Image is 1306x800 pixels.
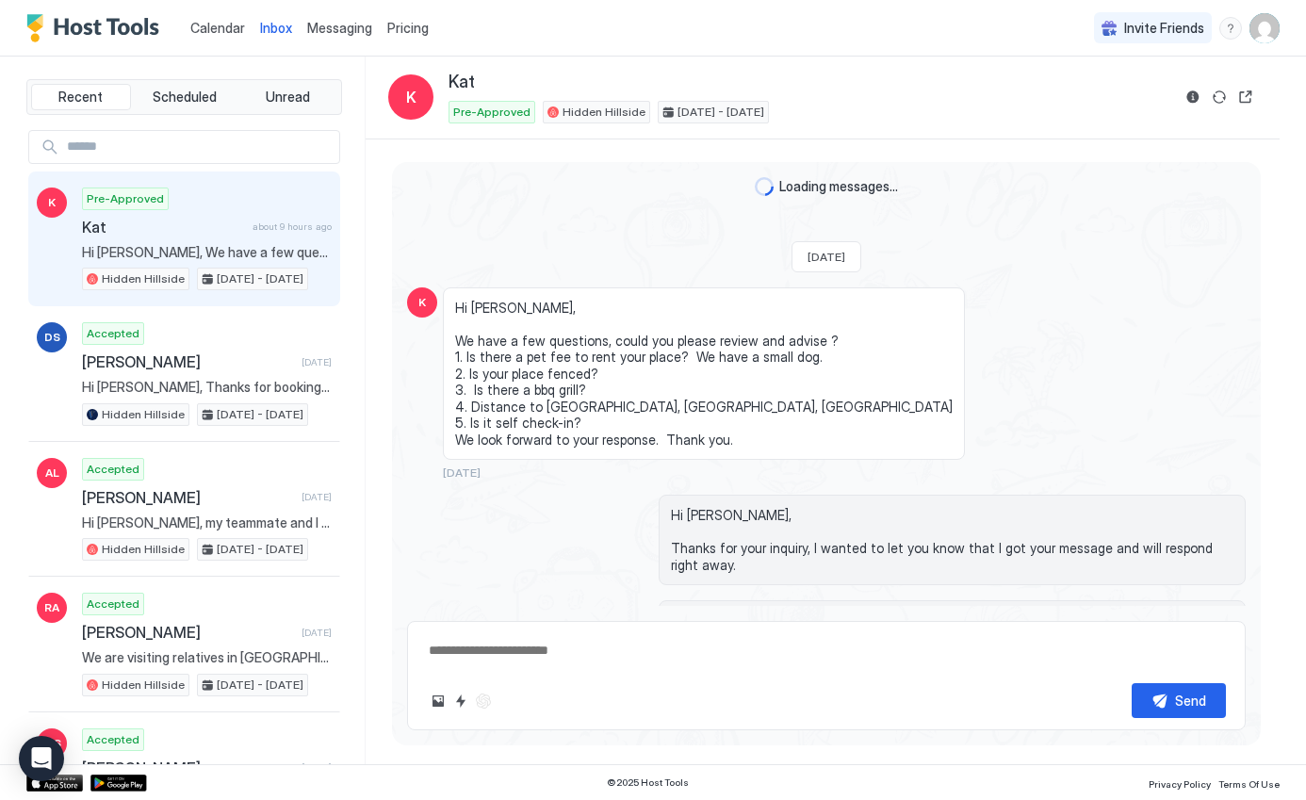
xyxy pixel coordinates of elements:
[302,761,332,774] span: [DATE]
[1219,17,1242,40] div: menu
[26,79,342,115] div: tab-group
[302,356,332,368] span: [DATE]
[102,677,185,694] span: Hidden Hillside
[102,270,185,287] span: Hidden Hillside
[102,406,185,423] span: Hidden Hillside
[26,775,83,792] a: App Store
[253,220,332,233] span: about 9 hours ago
[1249,13,1280,43] div: User profile
[1218,778,1280,790] span: Terms Of Use
[82,623,294,642] span: [PERSON_NAME]
[1208,86,1231,108] button: Sync reservation
[779,178,898,195] span: Loading messages...
[755,177,774,196] div: loading
[87,325,139,342] span: Accepted
[217,541,303,558] span: [DATE] - [DATE]
[82,218,245,237] span: Kat
[82,514,332,531] span: Hi [PERSON_NAME], my teammate and I are coming to town for the Chequamegon bike race. Looking for...
[217,406,303,423] span: [DATE] - [DATE]
[217,677,303,694] span: [DATE] - [DATE]
[44,599,59,616] span: RA
[671,507,1233,573] span: Hi [PERSON_NAME], Thanks for your inquiry, I wanted to let you know that I got your message and w...
[19,736,64,781] div: Open Intercom Messenger
[26,14,168,42] a: Host Tools Logo
[90,775,147,792] a: Google Play Store
[87,596,139,612] span: Accepted
[443,465,481,480] span: [DATE]
[82,488,294,507] span: [PERSON_NAME]
[449,72,475,93] span: Kat
[1182,86,1204,108] button: Reservation information
[406,86,416,108] span: K
[217,270,303,287] span: [DATE] - [DATE]
[87,731,139,748] span: Accepted
[82,352,294,371] span: [PERSON_NAME]
[418,294,426,311] span: K
[82,649,332,666] span: We are visiting relatives in [GEOGRAPHIC_DATA]. We might have 2 more relatives join us but don’t ...
[82,244,332,261] span: Hi [PERSON_NAME], We have a few questions, could you please review and advise ? 1. Is there a pet...
[82,759,294,777] span: [PERSON_NAME]
[302,627,332,639] span: [DATE]
[1218,773,1280,792] a: Terms Of Use
[427,690,449,712] button: Upload image
[82,379,332,396] span: Hi [PERSON_NAME], Thanks for booking our place. I'll send you more details including check-in ins...
[387,20,429,37] span: Pricing
[31,84,131,110] button: Recent
[302,491,332,503] span: [DATE]
[307,18,372,38] a: Messaging
[59,131,339,163] input: Input Field
[453,104,531,121] span: Pre-Approved
[190,20,245,36] span: Calendar
[153,89,217,106] span: Scheduled
[455,300,953,449] span: Hi [PERSON_NAME], We have a few questions, could you please review and advise ? 1. Is there a pet...
[44,329,60,346] span: DS
[58,89,103,106] span: Recent
[1124,20,1204,37] span: Invite Friends
[260,18,292,38] a: Inbox
[1234,86,1257,108] button: Open reservation
[449,690,472,712] button: Quick reply
[190,18,245,38] a: Calendar
[563,104,645,121] span: Hidden Hillside
[135,84,235,110] button: Scheduled
[45,465,59,482] span: AL
[808,250,845,264] span: [DATE]
[307,20,372,36] span: Messaging
[266,89,310,106] span: Unread
[43,735,61,752] span: MS
[87,461,139,478] span: Accepted
[607,776,689,789] span: © 2025 Host Tools
[1175,691,1206,710] div: Send
[87,190,164,207] span: Pre-Approved
[237,84,337,110] button: Unread
[1132,683,1226,718] button: Send
[677,104,764,121] span: [DATE] - [DATE]
[102,541,185,558] span: Hidden Hillside
[1149,778,1211,790] span: Privacy Policy
[1149,773,1211,792] a: Privacy Policy
[48,194,56,211] span: K
[260,20,292,36] span: Inbox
